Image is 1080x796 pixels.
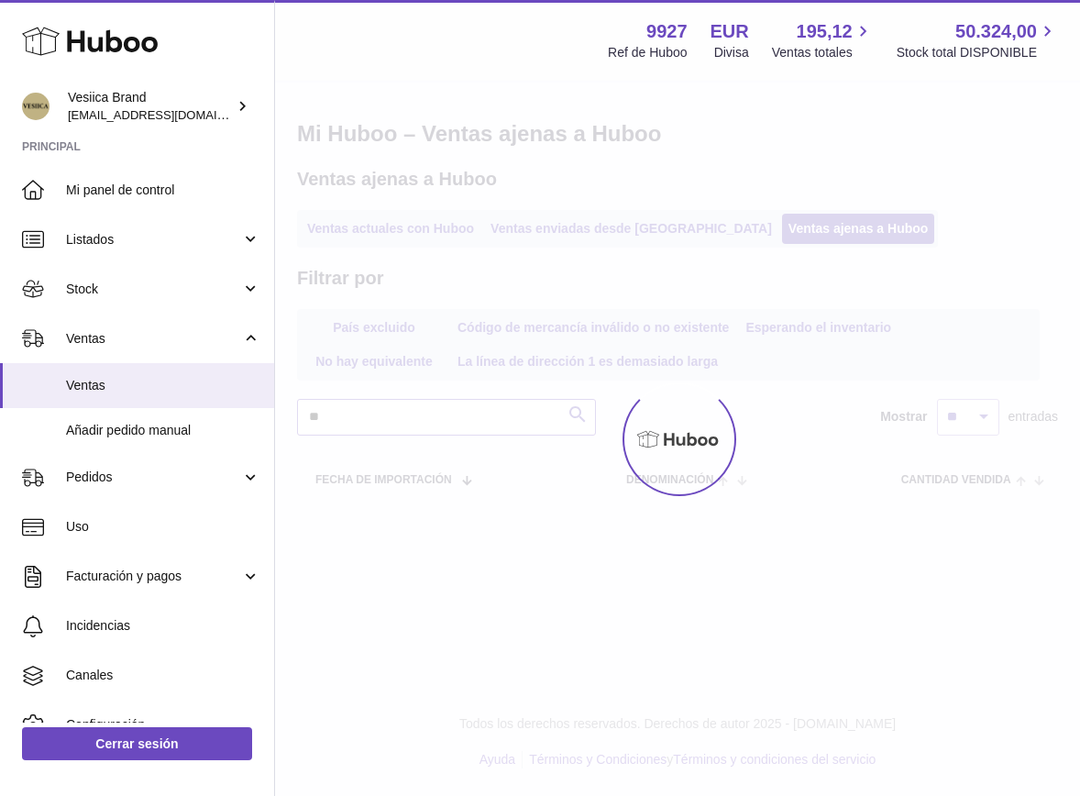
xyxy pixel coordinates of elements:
[897,44,1058,61] span: Stock total DISPONIBLE
[66,568,241,585] span: Facturación y pagos
[68,107,270,122] span: [EMAIL_ADDRESS][DOMAIN_NAME]
[66,716,260,734] span: Configuración
[772,19,874,61] a: 195,12 Ventas totales
[646,19,688,44] strong: 9927
[66,330,241,348] span: Ventas
[66,231,241,249] span: Listados
[772,44,874,61] span: Ventas totales
[66,377,260,394] span: Ventas
[66,182,260,199] span: Mi panel de control
[897,19,1058,61] a: 50.324,00 Stock total DISPONIBLE
[22,727,252,760] a: Cerrar sesión
[66,518,260,536] span: Uso
[66,281,241,298] span: Stock
[797,19,853,44] span: 195,12
[68,89,233,124] div: Vesiica Brand
[22,93,50,120] img: logistic@vesiica.com
[66,469,241,486] span: Pedidos
[608,44,687,61] div: Ref de Huboo
[66,422,260,439] span: Añadir pedido manual
[955,19,1037,44] span: 50.324,00
[714,44,749,61] div: Divisa
[66,667,260,684] span: Canales
[711,19,749,44] strong: EUR
[66,617,260,635] span: Incidencias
